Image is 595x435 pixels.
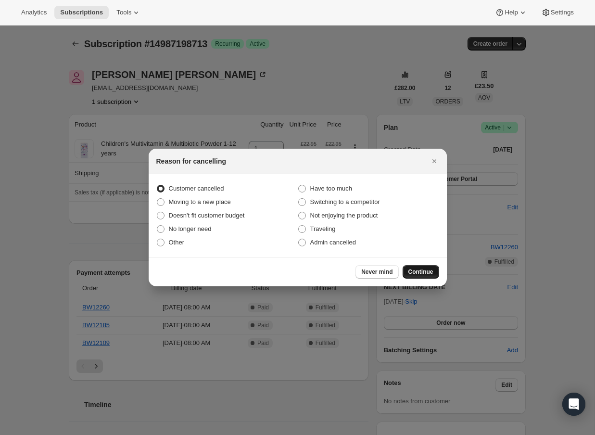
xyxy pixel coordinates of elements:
span: Settings [551,9,574,16]
span: Moving to a new place [169,198,231,205]
button: Analytics [15,6,52,19]
span: Customer cancelled [169,185,224,192]
button: Subscriptions [54,6,109,19]
span: Doesn't fit customer budget [169,212,245,219]
span: Switching to a competitor [310,198,380,205]
span: Continue [408,268,433,276]
button: Close [428,154,441,168]
span: Subscriptions [60,9,103,16]
span: Admin cancelled [310,239,356,246]
button: Never mind [355,265,398,279]
span: Analytics [21,9,47,16]
span: Help [505,9,518,16]
h2: Reason for cancelling [156,156,226,166]
span: Other [169,239,185,246]
button: Tools [111,6,147,19]
span: No longer need [169,225,212,232]
span: Tools [116,9,131,16]
div: Open Intercom Messenger [562,393,585,416]
span: Never mind [361,268,392,276]
button: Continue [403,265,439,279]
span: Not enjoying the product [310,212,378,219]
span: Have too much [310,185,352,192]
span: Traveling [310,225,336,232]
button: Settings [535,6,580,19]
button: Help [489,6,533,19]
